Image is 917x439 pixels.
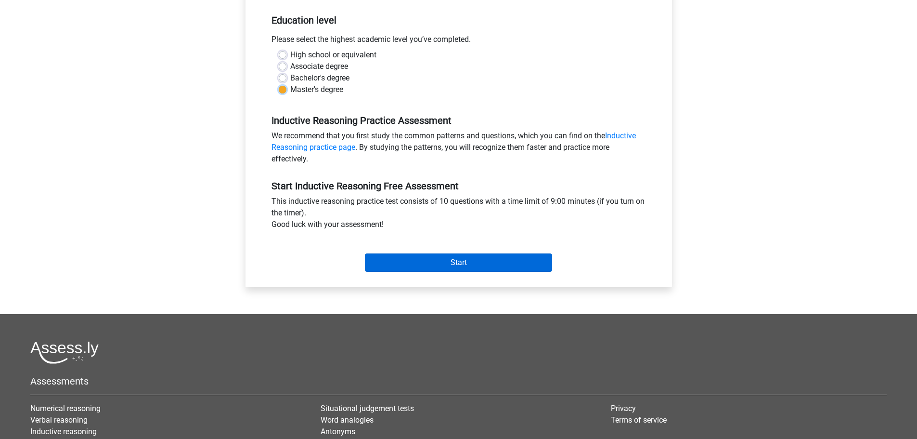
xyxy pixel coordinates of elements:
label: Bachelor's degree [290,72,349,84]
a: Antonyms [321,427,355,436]
a: Inductive reasoning [30,427,97,436]
img: Assessly logo [30,341,99,364]
label: High school or equivalent [290,49,376,61]
div: This inductive reasoning practice test consists of 10 questions with a time limit of 9:00 minutes... [264,196,653,234]
a: Terms of service [611,415,667,425]
a: Numerical reasoning [30,404,101,413]
input: Start [365,253,552,272]
label: Master's degree [290,84,343,95]
a: Situational judgement tests [321,404,414,413]
a: Privacy [611,404,636,413]
h5: Inductive Reasoning Practice Assessment [271,115,646,126]
label: Associate degree [290,61,348,72]
h5: Education level [271,11,646,30]
h5: Assessments [30,375,887,387]
a: Verbal reasoning [30,415,88,425]
div: Please select the highest academic level you’ve completed. [264,34,653,49]
a: Word analogies [321,415,374,425]
h5: Start Inductive Reasoning Free Assessment [271,180,646,192]
div: We recommend that you first study the common patterns and questions, which you can find on the . ... [264,130,653,169]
